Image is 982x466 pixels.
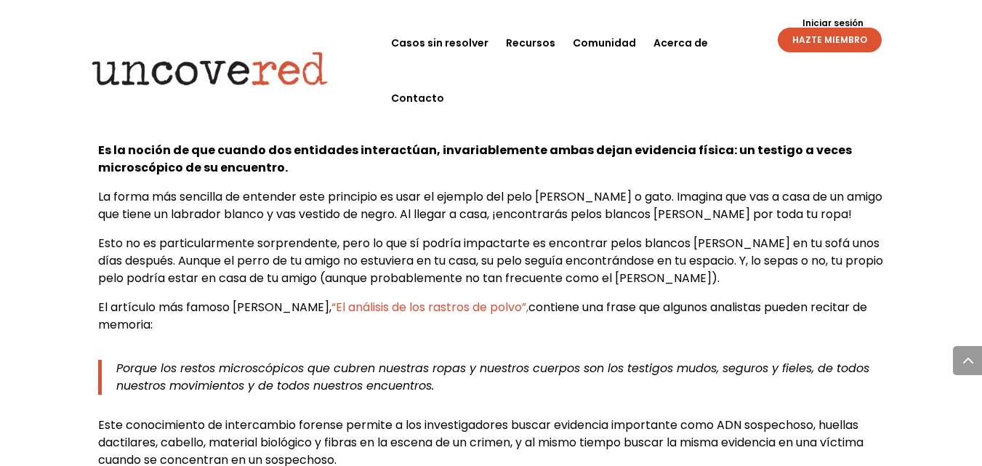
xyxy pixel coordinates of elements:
[98,235,883,286] font: Esto no es particularmente sorprendente, pero lo que sí podría impactarte es encontrar pelos blan...
[506,36,555,50] font: Recursos
[802,17,864,29] font: Iniciar sesión
[391,15,488,71] a: Casos sin resolver
[116,360,869,394] font: Porque los restos microscópicos que cubren nuestras ropas y nuestros cuerpos son los testigos mud...
[391,71,444,126] a: Contacto
[573,36,636,50] font: Comunidad
[506,15,555,71] a: Recursos
[573,15,636,71] a: Comunidad
[391,91,444,105] font: Contacto
[81,42,340,95] img: Logotipo descubierto
[778,28,882,52] a: HAZTE MIEMBRO
[98,142,852,176] font: Es la noción de que cuando dos entidades interactúan, invariablemente ambas dejan evidencia físic...
[653,15,708,71] a: Acerca de
[98,299,331,316] font: El artículo más famoso [PERSON_NAME],
[391,36,488,50] font: Casos sin resolver
[98,299,867,333] font: contiene una frase que algunos analistas pueden recitar de memoria:
[98,188,882,222] font: La forma más sencilla de entender este principio es usar el ejemplo del pelo [PERSON_NAME] o gato...
[653,36,708,50] font: Acerca de
[794,19,872,28] a: Iniciar sesión
[792,33,867,46] font: HAZTE MIEMBRO
[331,299,528,316] a: “El análisis de los rastros de polvo”,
